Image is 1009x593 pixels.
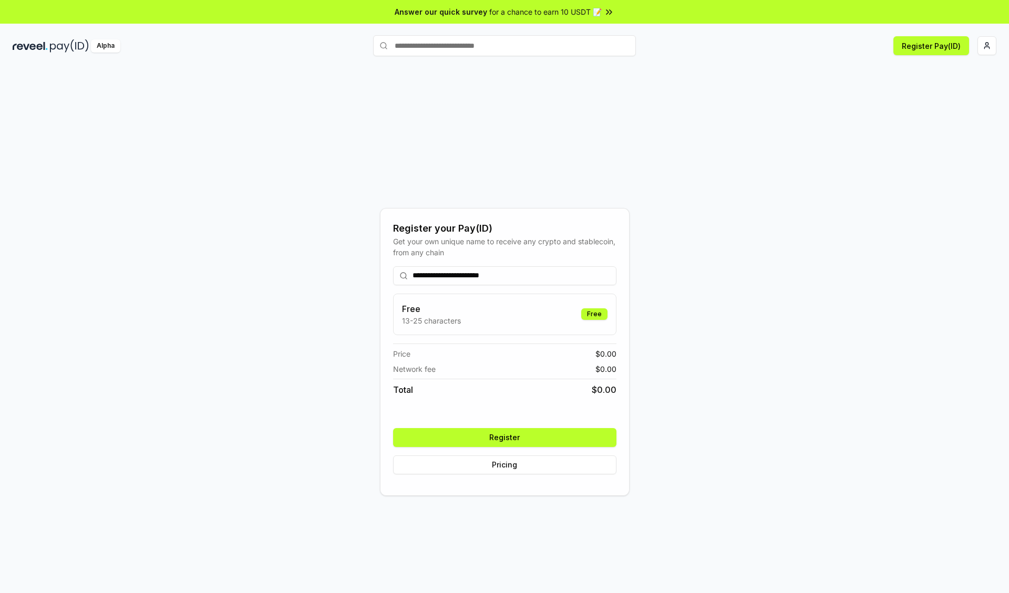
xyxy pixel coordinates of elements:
[402,315,461,326] p: 13-25 characters
[393,455,616,474] button: Pricing
[402,303,461,315] h3: Free
[393,236,616,258] div: Get your own unique name to receive any crypto and stablecoin, from any chain
[595,348,616,359] span: $ 0.00
[393,383,413,396] span: Total
[581,308,608,320] div: Free
[13,39,48,53] img: reveel_dark
[50,39,89,53] img: pay_id
[395,6,487,17] span: Answer our quick survey
[393,348,410,359] span: Price
[489,6,602,17] span: for a chance to earn 10 USDT 📝
[393,363,436,374] span: Network fee
[91,39,120,53] div: Alpha
[893,36,969,55] button: Register Pay(ID)
[595,363,616,374] span: $ 0.00
[393,221,616,236] div: Register your Pay(ID)
[393,428,616,447] button: Register
[592,383,616,396] span: $ 0.00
